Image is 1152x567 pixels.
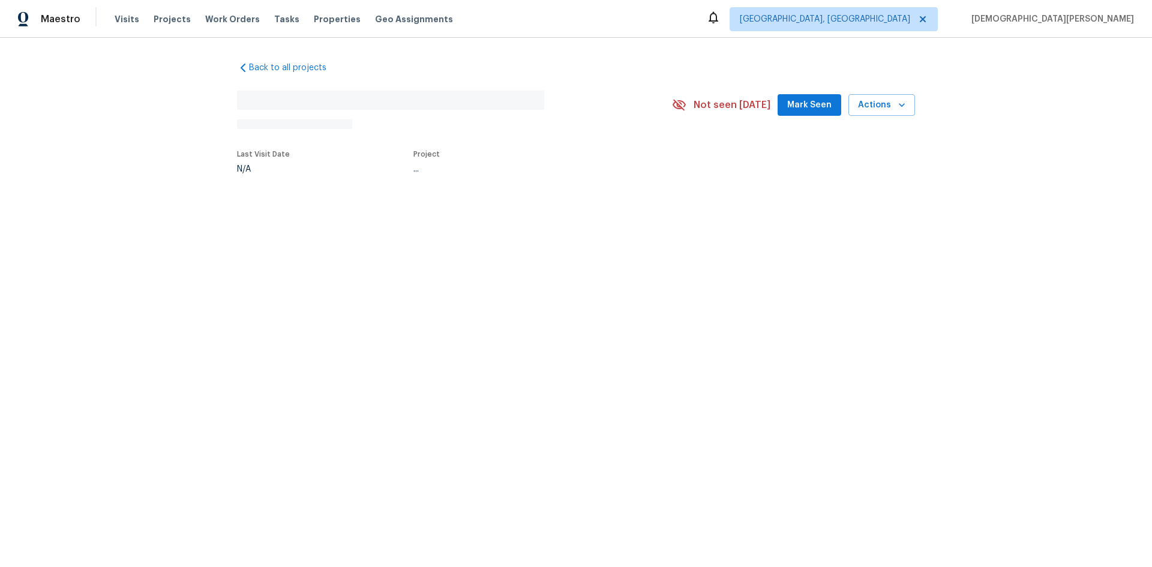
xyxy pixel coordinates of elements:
span: Geo Assignments [375,13,453,25]
div: N/A [237,165,290,173]
span: Visits [115,13,139,25]
span: Not seen [DATE] [694,99,770,111]
span: Actions [858,98,905,113]
a: Back to all projects [237,62,352,74]
div: ... [413,165,644,173]
button: Actions [848,94,915,116]
span: Maestro [41,13,80,25]
span: Properties [314,13,361,25]
span: Last Visit Date [237,151,290,158]
span: [GEOGRAPHIC_DATA], [GEOGRAPHIC_DATA] [740,13,910,25]
span: Mark Seen [787,98,832,113]
button: Mark Seen [778,94,841,116]
span: Work Orders [205,13,260,25]
span: Projects [154,13,191,25]
span: Tasks [274,15,299,23]
span: Project [413,151,440,158]
span: [DEMOGRAPHIC_DATA][PERSON_NAME] [967,13,1134,25]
